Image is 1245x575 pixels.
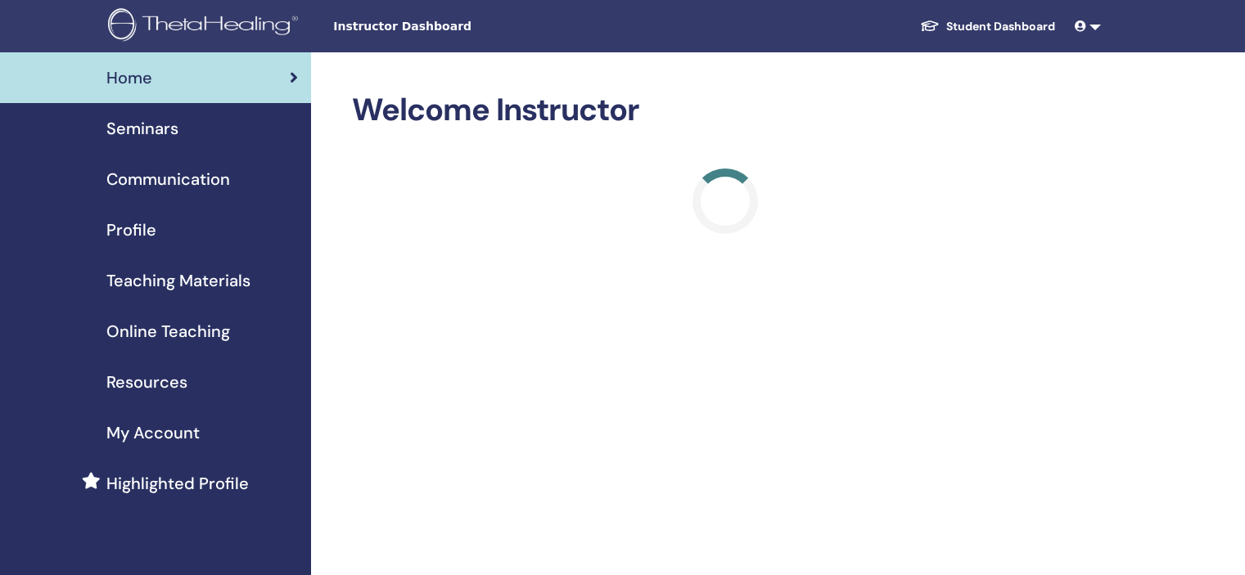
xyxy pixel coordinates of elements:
span: My Account [106,420,200,445]
span: Resources [106,370,187,394]
span: Teaching Materials [106,268,250,293]
img: graduation-cap-white.svg [920,19,940,33]
span: Seminars [106,116,178,141]
span: Highlighted Profile [106,471,249,496]
img: logo.png [108,8,304,45]
span: Online Teaching [106,319,230,344]
span: Home [106,65,152,90]
span: Communication [106,167,230,191]
h2: Welcome Instructor [352,92,1098,129]
span: Profile [106,218,156,242]
span: Instructor Dashboard [333,18,579,35]
a: Student Dashboard [907,11,1068,42]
